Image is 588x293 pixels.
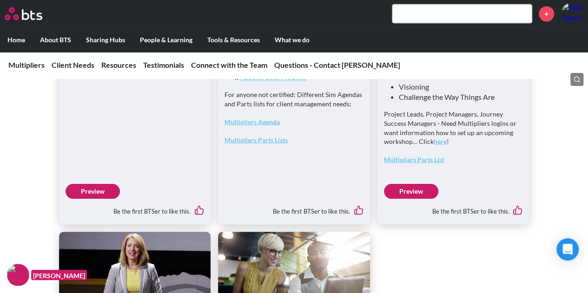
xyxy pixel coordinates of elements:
[399,81,515,91] li: Visioning
[191,60,267,69] a: Connect with the Team
[5,7,42,20] img: BTS Logo
[33,28,79,52] label: About BTS
[5,7,59,20] a: Go home
[384,199,523,218] div: Be the first BTSer to like this.
[539,6,554,21] a: +
[384,109,523,145] p: Project Leads, Project Managers, Journey Success Managers - Need Multipliers logins or want infor...
[31,270,87,280] figcaption: [PERSON_NAME]
[79,28,132,52] label: Sharing Hubs
[101,60,136,69] a: Resources
[267,28,317,52] label: What we do
[132,28,200,52] label: People & Learning
[384,155,444,163] a: Multipliers Parts List
[556,238,579,260] div: Open Intercom Messenger
[8,60,45,69] a: Multipliers
[225,136,288,143] a: Multipliers Parts Lists
[274,60,400,69] a: Questions - Contact [PERSON_NAME]
[561,2,583,25] img: Alex Sperrin
[225,90,363,108] p: For anyone not certified: Different Sim Agendas and Parts lists for client management needs:
[52,60,94,69] a: Client Needs
[384,184,438,199] a: Preview
[143,60,184,69] a: Testimonials
[66,199,205,218] div: Be the first BTSer to like this.
[225,117,280,125] a: Multipliers Agenda
[7,264,29,286] img: F
[399,91,515,102] li: Challenge the Way Things Are
[225,199,363,218] div: Be the first BTSer to like this.
[561,2,583,25] a: Profile
[66,184,120,199] a: Preview
[200,28,267,52] label: Tools & Resources
[434,137,447,145] a: here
